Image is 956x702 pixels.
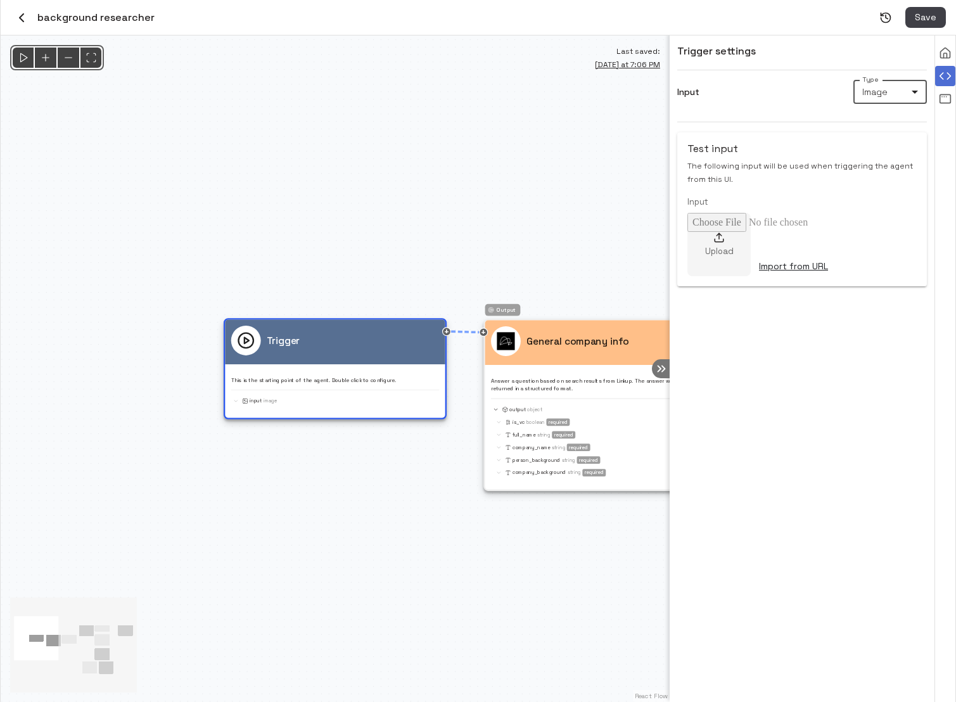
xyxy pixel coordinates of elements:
div: Overall configuration and settings of the agent [935,43,955,63]
span: Last saved: [616,45,660,58]
span: Thu, Sep 11, 2025 19:06 [595,58,660,72]
div: Drag to connect to next node or add new node [442,327,451,336]
p: input [677,86,843,99]
div: Configure a node [935,66,955,86]
span: The following input will be used when triggering the agent from this UI. [687,160,917,186]
div: required [582,469,606,476]
span: Image [264,397,277,405]
p: General company info [526,334,628,348]
label: Type [862,75,879,84]
p: Upload [705,246,734,258]
p: the Professional Biography about this person, for example, position in the company, career brief,... [513,457,561,464]
g: Edge from trigger-8sMSkn2Zk8jq to node-aPjIDf-TS9mg [451,331,479,332]
p: This is the starting point of the agent. Double click to configure. [231,376,440,384]
p: Input [687,196,917,208]
p: Answer a question based on search results from Linkup. The answer will be returned in a structure... [491,377,699,393]
div: required [567,444,590,451]
h6: Trigger settings [677,43,927,60]
p: Trigger [267,333,300,348]
p: The full name of the person, including first and last name [513,431,535,438]
div: Drag to connect to dependent node [479,328,488,336]
span: String [552,444,565,451]
button: Import from URL [756,256,831,277]
div: required [546,418,570,426]
span: String [562,456,575,464]
span: Boolean [526,418,545,426]
label: Upload [687,213,751,276]
span: String [537,431,551,438]
p: The input to the agent [250,398,262,405]
span: String [568,469,581,476]
p: The details about this company like what is the business. If it is a vc, then what vertical does ... [513,469,566,476]
span: Object [527,405,542,413]
div: required [577,456,601,464]
div: required [552,431,575,438]
p: Whether the company is a VC [513,419,525,426]
p: Output [497,306,516,314]
div: API Output [485,304,521,316]
p: output [509,406,526,413]
p: The company that the person works for [513,444,551,451]
div: Image [853,80,927,104]
div: View all agent runs [935,89,955,109]
h6: Test input [687,143,917,155]
a: React Flow attribution [635,692,668,700]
